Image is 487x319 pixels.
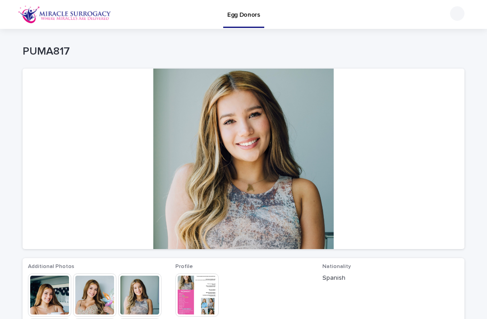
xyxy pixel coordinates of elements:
[322,273,459,283] p: Spanish
[175,264,193,269] span: Profile
[23,45,461,58] p: PUMA817
[28,264,74,269] span: Additional Photos
[322,264,351,269] span: Nationality
[18,5,111,23] img: OiFFDOGZQuirLhrlO1ag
